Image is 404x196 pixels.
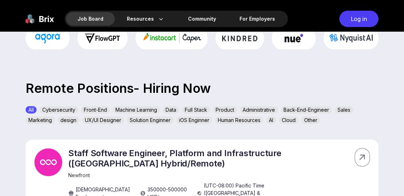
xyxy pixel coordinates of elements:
p: Staff Software Engineer, Platform and Infrastructure ([GEOGRAPHIC_DATA] Hybrid/Remote) [68,148,304,169]
div: iOS Enginner [176,116,212,124]
div: Full Stack [182,106,210,113]
a: For Employers [228,12,286,26]
div: Log in [339,11,378,27]
div: Back-End-Engineer [281,106,332,113]
div: Marketing [26,116,55,124]
a: Community [177,12,227,26]
div: Front-End [81,106,110,113]
a: Log in [336,11,378,27]
div: Sales [335,106,353,113]
div: Human Resources [215,116,263,124]
div: design [58,116,79,124]
span: Newfront [68,172,90,178]
div: Other [301,116,320,124]
div: Data [163,106,179,113]
div: Solution Enginner [127,116,173,124]
div: Cloud [279,116,298,124]
div: Machine Learning [113,106,160,113]
div: All [26,106,37,113]
div: Product [213,106,237,113]
div: Resources [115,12,176,26]
div: AI [266,116,276,124]
div: UX/UI Designer [82,116,124,124]
div: Administrative [240,106,278,113]
div: Cybersecurity [39,106,78,113]
div: Job Board [66,12,115,26]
